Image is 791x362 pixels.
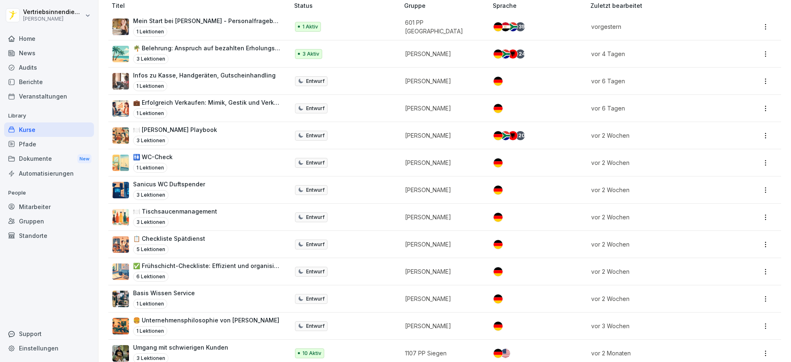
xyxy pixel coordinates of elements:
a: Veranstaltungen [4,89,94,103]
p: vor 6 Tagen [591,77,723,85]
img: luuqjhkzcakh9ccac2pz09oo.png [112,182,129,198]
p: Sanicus WC Duftspender [133,180,205,188]
p: 10 Aktiv [302,350,321,357]
p: Mein Start bei [PERSON_NAME] - Personalfragebogen [133,16,281,25]
p: [PERSON_NAME] [405,186,480,194]
p: 601 PP [GEOGRAPHIC_DATA] [405,18,480,35]
p: 1 Aktiv [302,23,318,31]
div: Gruppen [4,214,94,228]
img: eg.svg [501,22,510,31]
div: News [4,46,94,60]
p: Entwurf [306,322,325,330]
img: us.svg [501,349,510,358]
p: vor 2 Monaten [591,349,723,357]
p: Entwurf [306,295,325,303]
a: Home [4,31,94,46]
img: kv1piqrsvckxew6wyil21tmn.png [112,263,129,280]
p: 1 Lektionen [133,27,167,37]
img: h2mn30dzzrvbhtu8twl9he0v.png [112,73,129,89]
p: 1 Lektionen [133,299,167,309]
p: [PERSON_NAME] [405,294,480,303]
a: Mitarbeiter [4,200,94,214]
p: Entwurf [306,214,325,221]
p: 3 Lektionen [133,54,168,64]
p: 3 Lektionen [133,190,168,200]
img: aaay8cu0h1hwaqqp9269xjan.png [112,19,129,35]
p: [PERSON_NAME] [405,104,480,113]
p: 3 Lektionen [133,136,168,146]
img: de.svg [494,104,503,113]
img: de.svg [494,267,503,276]
p: 6 Lektionen [133,272,168,282]
p: vor 3 Wochen [591,322,723,330]
div: Dokumente [4,151,94,167]
a: Automatisierungen [4,166,94,181]
img: de.svg [494,213,503,222]
p: 🍔 Unternehmensphilosophie von [PERSON_NAME] [133,316,279,324]
a: DokumenteNew [4,151,94,167]
p: Umgang mit schwierigen Kunden [133,343,228,352]
p: 1 Lektionen [133,81,167,91]
img: de.svg [494,158,503,167]
p: Library [4,109,94,122]
p: vor 2 Wochen [591,267,723,276]
img: s9mc00x6ussfrb3lxoajtb4r.png [112,46,129,62]
p: Vertriebsinnendienst [23,9,83,16]
p: vor 2 Wochen [591,213,723,221]
img: za.svg [501,49,510,59]
p: 🌴 Belehrung: Anspruch auf bezahlten Erholungsurlaub und [PERSON_NAME] [133,44,281,52]
p: Titel [112,1,291,10]
img: q0jl4bd5xju9p4hrjzcacmjx.png [112,291,129,307]
p: [PERSON_NAME] [405,77,480,85]
p: 💼 Erfolgreich Verkaufen: Mimik, Gestik und Verkaufspaare [133,98,281,107]
p: Entwurf [306,268,325,275]
img: de.svg [494,131,503,140]
p: vor 6 Tagen [591,104,723,113]
img: de.svg [494,349,503,358]
p: 🍽️ [PERSON_NAME] Playbook [133,125,217,134]
div: + 39 [516,22,525,31]
p: Status [294,1,401,10]
div: + 24 [516,49,525,59]
p: vor 2 Wochen [591,158,723,167]
img: fus0lrw6br91euh7ojuq1zn4.png [112,127,129,144]
a: Standorte [4,228,94,243]
a: Kurse [4,122,94,137]
img: al.svg [508,131,517,140]
p: 1 Lektionen [133,163,167,173]
img: de.svg [494,240,503,249]
p: Entwurf [306,241,325,248]
img: de.svg [494,186,503,195]
div: Pfade [4,137,94,151]
p: People [4,186,94,200]
p: Entwurf [306,186,325,194]
img: de.svg [494,77,503,86]
p: 1 Lektionen [133,326,167,336]
img: de.svg [494,322,503,331]
p: [PERSON_NAME] [405,267,480,276]
p: vorgestern [591,22,723,31]
p: Entwurf [306,78,325,85]
p: 1 Lektionen [133,108,167,118]
div: New [77,154,91,164]
p: [PERSON_NAME] [405,213,480,221]
img: v92xrh78m80z1ixos6u0k3dt.png [112,155,129,171]
p: 1107 PP Siegen [405,349,480,357]
a: Einstellungen [4,341,94,355]
p: Zuletzt bearbeitet [590,1,732,10]
p: [PERSON_NAME] [405,49,480,58]
img: piso4cs045sdgh18p3b5ocgn.png [112,318,129,334]
a: Audits [4,60,94,75]
a: Berichte [4,75,94,89]
img: de.svg [494,49,503,59]
img: za.svg [508,22,517,31]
